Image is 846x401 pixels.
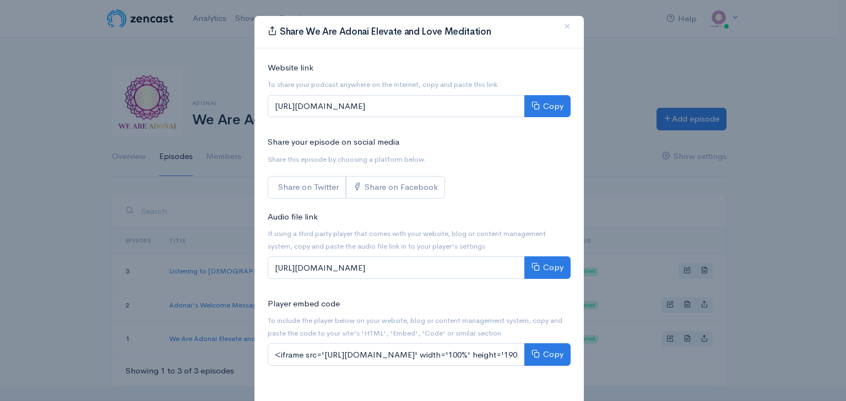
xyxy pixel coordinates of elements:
button: Copy [524,343,571,366]
input: <iframe src='[URL][DOMAIN_NAME]' width='100%' height='190' frameborder='0' scrolling='no' seamles... [268,343,525,366]
label: Share your episode on social media [268,136,399,149]
small: To share your podcast anywhere on the internet, copy and paste this link. [268,80,500,89]
label: Website link [268,62,313,74]
button: Close [551,12,584,42]
a: Share on Facebook [346,176,445,199]
small: If using a third party player that comes with your website, blog or content management system, co... [268,229,546,251]
span: × [564,18,571,34]
button: Copy [524,256,571,279]
a: Share on Twitter [268,176,346,199]
input: [URL][DOMAIN_NAME] [268,256,525,279]
button: Copy [524,95,571,118]
input: [URL][DOMAIN_NAME] [268,95,525,118]
div: Social sharing links [268,176,445,199]
label: Audio file link [268,211,318,223]
small: Share this episode by choosing a platform below. [268,155,426,164]
label: Player embed code [268,298,340,310]
small: To include the player below on your website, blog or content management system, copy and paste th... [268,316,562,338]
span: Share We Are Adonai Elevate and Love Meditation [280,26,491,37]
